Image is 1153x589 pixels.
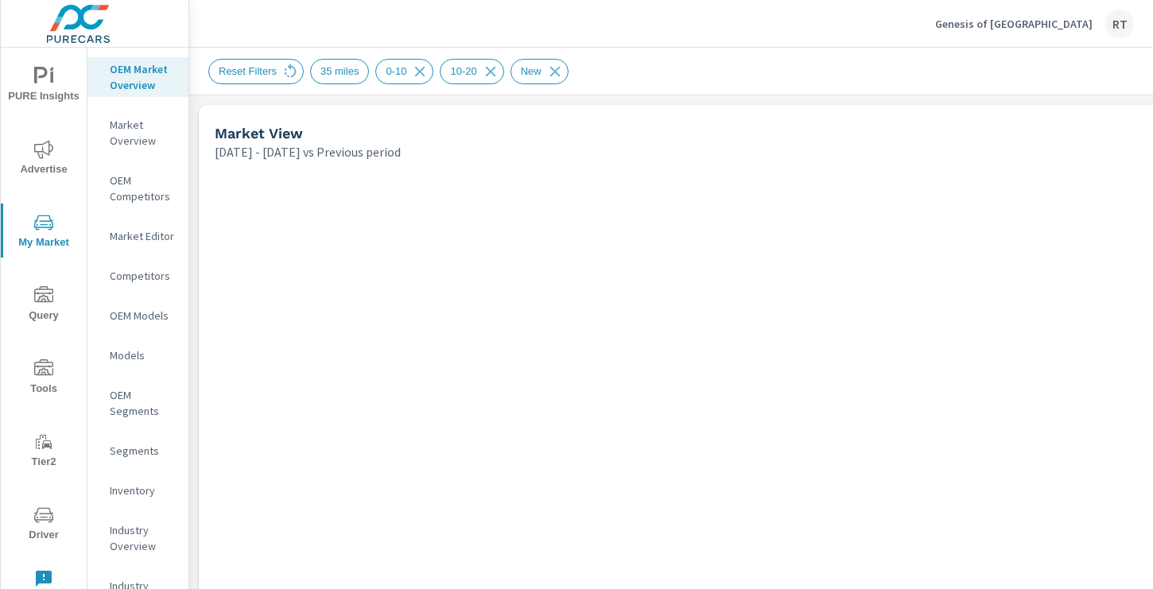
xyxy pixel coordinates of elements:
[110,387,176,419] p: OEM Segments
[110,172,176,204] p: OEM Competitors
[87,479,188,502] div: Inventory
[6,506,82,544] span: Driver
[935,17,1093,31] p: Genesis of [GEOGRAPHIC_DATA]
[215,125,303,141] h5: Market View
[87,518,188,558] div: Industry Overview
[87,169,188,208] div: OEM Competitors
[376,65,416,77] span: 0-10
[87,113,188,153] div: Market Overview
[6,286,82,325] span: Query
[110,482,176,498] p: Inventory
[87,383,188,423] div: OEM Segments
[110,522,176,554] p: Industry Overview
[87,343,188,367] div: Models
[87,304,188,327] div: OEM Models
[110,228,176,244] p: Market Editor
[6,67,82,106] span: PURE Insights
[441,65,486,77] span: 10-20
[110,117,176,149] p: Market Overview
[209,65,286,77] span: Reset Filters
[110,61,176,93] p: OEM Market Overview
[6,359,82,398] span: Tools
[215,142,401,161] p: [DATE] - [DATE] vs Previous period
[87,224,188,248] div: Market Editor
[87,439,188,463] div: Segments
[311,65,368,77] span: 35 miles
[87,264,188,288] div: Competitors
[110,308,176,324] p: OEM Models
[440,59,503,84] div: 10-20
[6,432,82,471] span: Tier2
[110,268,176,284] p: Competitors
[110,347,176,363] p: Models
[6,140,82,179] span: Advertise
[110,443,176,459] p: Segments
[87,57,188,97] div: OEM Market Overview
[375,59,433,84] div: 0-10
[511,65,551,77] span: New
[208,59,304,84] div: Reset Filters
[511,59,569,84] div: New
[1105,10,1134,38] div: RT
[6,213,82,252] span: My Market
